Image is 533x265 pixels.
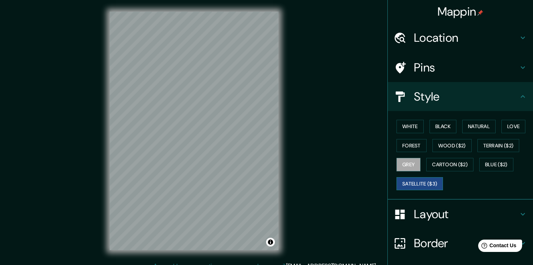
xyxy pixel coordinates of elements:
[266,238,275,246] button: Toggle attribution
[462,120,496,133] button: Natural
[501,120,525,133] button: Love
[479,158,513,171] button: Blue ($2)
[396,177,443,191] button: Satellite ($3)
[388,200,533,229] div: Layout
[426,158,473,171] button: Cartoon ($2)
[438,4,484,19] h4: Mappin
[388,53,533,82] div: Pins
[477,139,520,152] button: Terrain ($2)
[414,207,518,221] h4: Layout
[396,139,427,152] button: Forest
[396,120,424,133] button: White
[414,236,518,250] h4: Border
[388,229,533,258] div: Border
[110,12,278,250] canvas: Map
[414,60,518,75] h4: Pins
[396,158,420,171] button: Grey
[432,139,472,152] button: Wood ($2)
[477,10,483,16] img: pin-icon.png
[388,82,533,111] div: Style
[388,23,533,52] div: Location
[414,89,518,104] h4: Style
[414,30,518,45] h4: Location
[468,237,525,257] iframe: Help widget launcher
[430,120,457,133] button: Black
